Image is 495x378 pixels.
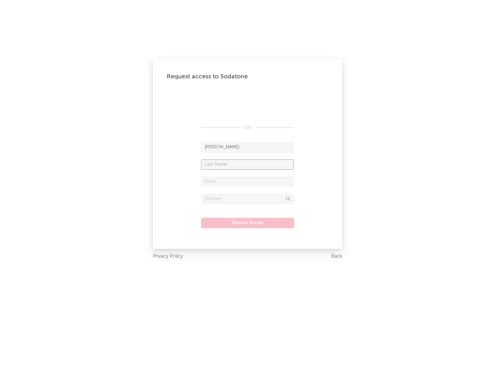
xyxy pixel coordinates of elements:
a: Privacy Policy [153,252,183,261]
a: Back [331,252,342,261]
div: Request access to Sodatone [167,73,328,81]
button: Request Access [201,218,294,228]
input: Division [201,194,294,204]
input: First Name [201,142,294,153]
input: Last Name [201,159,294,170]
input: Email [201,177,294,187]
div: OR [201,124,294,132]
